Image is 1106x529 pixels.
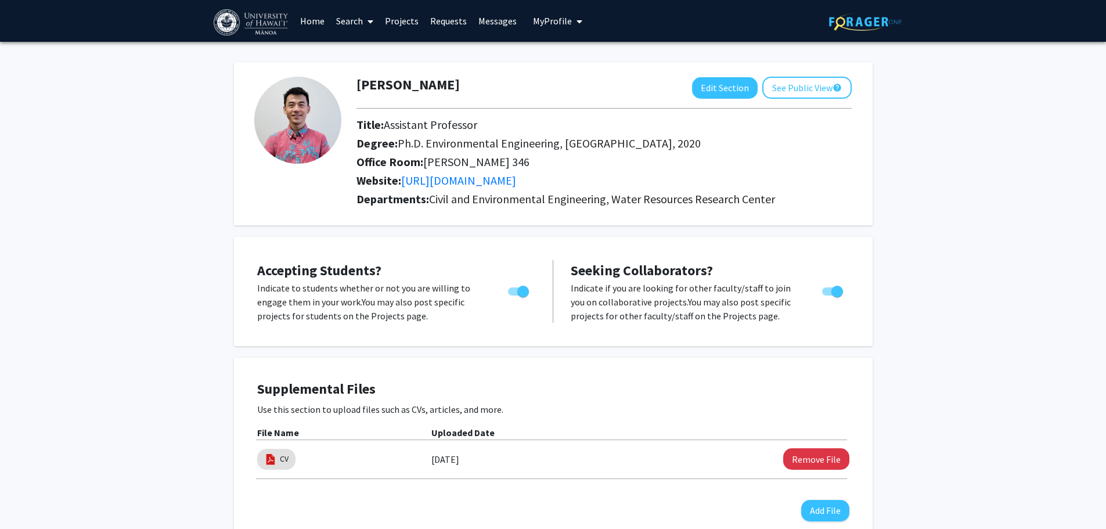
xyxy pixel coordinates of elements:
[348,192,860,206] h2: Departments:
[257,281,486,323] p: Indicate to students whether or not you are willing to engage them in your work. You may also pos...
[280,453,289,465] a: CV
[401,173,516,188] a: Opens in a new tab
[801,500,849,521] button: Add File
[817,281,849,298] div: Toggle
[692,77,758,99] button: Edit Section
[783,448,849,470] button: Remove CV File
[431,449,459,469] label: [DATE]
[571,261,713,279] span: Seeking Collaborators?
[571,281,800,323] p: Indicate if you are looking for other faculty/staff to join you on collaborative projects. You ma...
[257,402,849,416] p: Use this section to upload files such as CVs, articles, and more.
[429,192,775,206] span: Civil and Environmental Engineering, Water Resources Research Center
[833,81,842,95] mat-icon: help
[294,1,330,41] a: Home
[424,1,473,41] a: Requests
[384,117,477,132] span: Assistant Professor
[762,77,852,99] button: See Public View
[254,77,341,164] img: Profile Picture
[257,261,381,279] span: Accepting Students?
[398,136,701,150] span: Ph.D. Environmental Engineering, [GEOGRAPHIC_DATA], 2020
[431,427,495,438] b: Uploaded Date
[356,136,852,150] h2: Degree:
[356,174,852,188] h2: Website:
[423,154,529,169] span: [PERSON_NAME] 346
[330,1,379,41] a: Search
[379,1,424,41] a: Projects
[356,118,852,132] h2: Title:
[9,477,49,520] iframe: Chat
[356,155,852,169] h2: Office Room:
[257,381,849,398] h4: Supplemental Files
[257,427,299,438] b: File Name
[214,9,290,35] img: University of Hawaiʻi at Mānoa Logo
[473,1,523,41] a: Messages
[356,77,460,93] h1: [PERSON_NAME]
[264,453,277,466] img: pdf_icon.png
[503,281,535,298] div: Toggle
[829,13,902,31] img: ForagerOne Logo
[533,15,572,27] span: My Profile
